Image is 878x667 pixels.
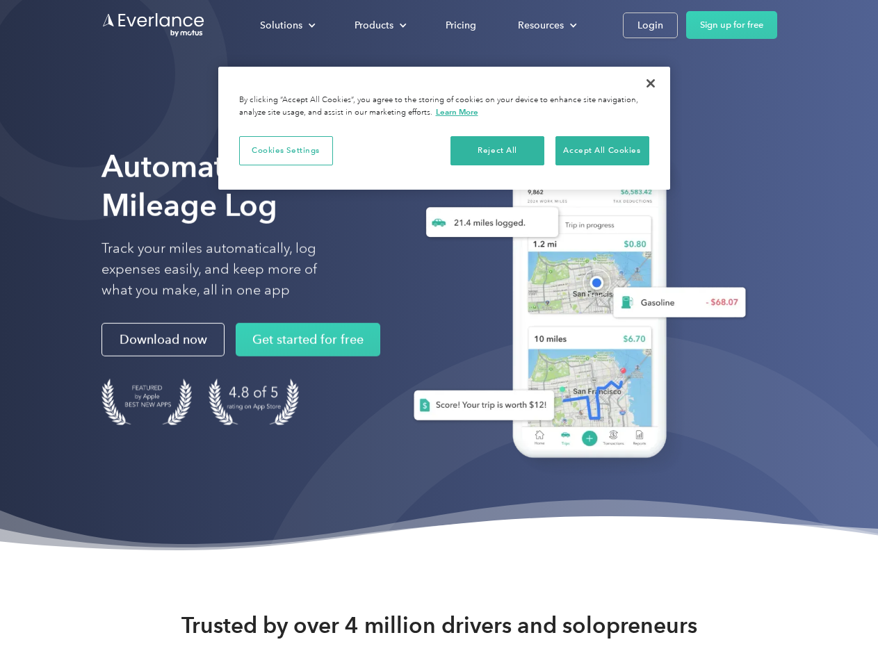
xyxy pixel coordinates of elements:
div: Products [355,17,393,34]
div: By clicking “Accept All Cookies”, you agree to the storing of cookies on your device to enhance s... [239,94,649,119]
div: Login [637,17,663,34]
a: Pricing [432,13,490,38]
p: Track your miles automatically, log expenses easily, and keep more of what you make, all in one app [101,238,350,301]
a: Sign up for free [686,11,777,39]
img: 4.9 out of 5 stars on the app store [209,379,299,425]
div: Pricing [446,17,476,34]
div: Solutions [260,17,302,34]
a: Get started for free [236,323,380,356]
button: Accept All Cookies [555,136,649,165]
a: Go to homepage [101,12,206,38]
div: Resources [504,13,588,38]
a: More information about your privacy, opens in a new tab [436,107,478,117]
strong: Trusted by over 4 million drivers and solopreneurs [181,611,697,639]
div: Solutions [246,13,327,38]
img: Everlance, mileage tracker app, expense tracking app [391,132,757,479]
div: Cookie banner [218,67,670,190]
button: Close [635,68,666,99]
div: Products [341,13,418,38]
div: Resources [518,17,564,34]
button: Cookies Settings [239,136,333,165]
div: Privacy [218,67,670,190]
a: Download now [101,323,225,356]
img: Badge for Featured by Apple Best New Apps [101,379,192,425]
button: Reject All [450,136,544,165]
a: Login [623,13,678,38]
